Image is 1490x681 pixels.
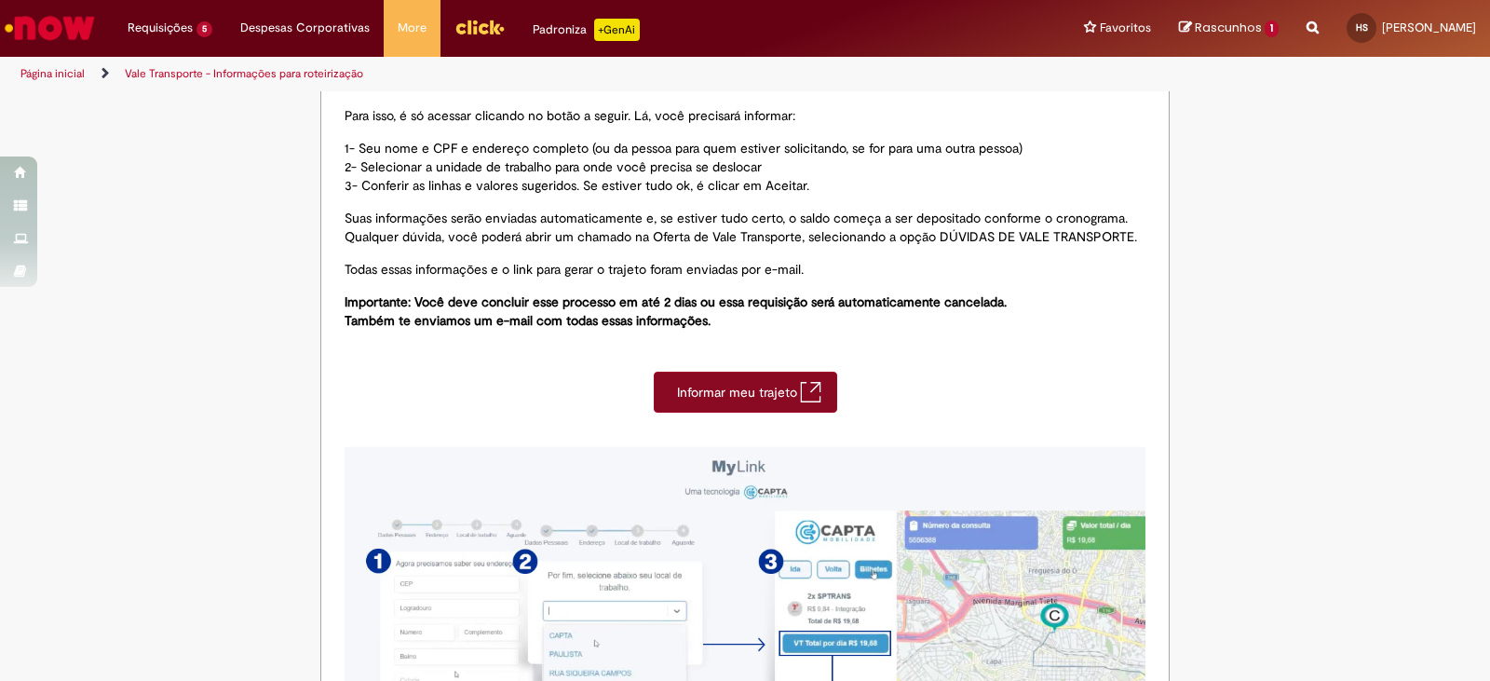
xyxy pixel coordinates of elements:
[677,383,800,402] span: Informar meu trajeto
[345,210,1128,226] span: Suas informações serão enviadas automaticamente e, se estiver tudo certo, o saldo começa a ser de...
[196,21,212,37] span: 5
[1265,20,1279,37] span: 1
[20,66,85,81] a: Página inicial
[128,19,193,37] span: Requisições
[345,177,809,194] span: 3- Conferir as linhas e valores sugeridos. Se estiver tudo ok, é clicar em Aceitar.
[1195,19,1262,36] span: Rascunhos
[345,140,1023,157] span: 1- Seu nome e CPF e endereço completo (ou da pessoa para quem estiver solicitando, se for para um...
[345,158,762,175] span: 2- Selecionar a unidade de trabalho para onde você precisa se deslocar
[125,66,363,81] a: Vale Transporte - Informações para roteirização
[594,19,640,41] p: +GenAi
[398,19,427,37] span: More
[533,19,640,41] div: Padroniza
[345,293,1007,310] span: Importante: Você deve concluir esse processo em até 2 dias ou essa requisição será automaticament...
[1356,21,1368,34] span: HS
[345,107,795,124] span: Para isso, é só acessar clicando no botão a seguir. Lá, você precisará informar:
[14,57,980,91] ul: Trilhas de página
[345,312,711,329] span: Também te enviamos um e-mail com todas essas informações.
[2,9,98,47] img: ServiceNow
[345,228,1137,245] span: Qualquer dúvida, você poderá abrir um chamado na Oferta de Vale Transporte, selecionando a opção ...
[240,19,370,37] span: Despesas Corporativas
[1100,19,1151,37] span: Favoritos
[454,13,505,41] img: click_logo_yellow_360x200.png
[1382,20,1476,35] span: [PERSON_NAME]
[654,372,837,413] a: Informar meu trajeto
[345,261,804,278] span: Todas essas informações e o link para gerar o trajeto foram enviadas por e-mail.
[1179,20,1279,37] a: Rascunhos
